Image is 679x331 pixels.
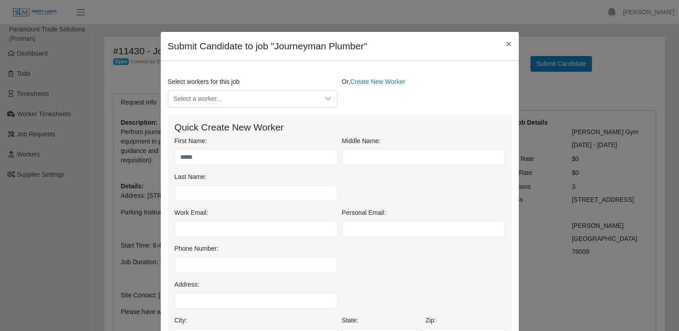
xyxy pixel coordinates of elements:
label: Last Name: [175,172,207,182]
label: Phone Number: [175,244,219,253]
label: Personal Email: [342,208,386,218]
a: Create New Worker [350,78,405,85]
label: Zip: [425,316,436,325]
body: Rich Text Area. Press ALT-0 for help. [7,7,335,17]
label: Middle Name: [342,136,381,146]
div: Or, [340,77,514,108]
label: State: [342,316,359,325]
span: × [506,39,511,49]
h4: Quick Create New Worker [175,122,505,133]
button: Close [499,32,518,56]
label: City: [175,316,187,325]
label: Select workers for this job [168,77,240,87]
label: Address: [175,280,199,289]
label: Work Email: [175,208,208,218]
span: Select a worker... [168,91,319,107]
h4: Submit Candidate to job "Journeyman Plumber" [168,39,367,53]
label: First Name: [175,136,207,146]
